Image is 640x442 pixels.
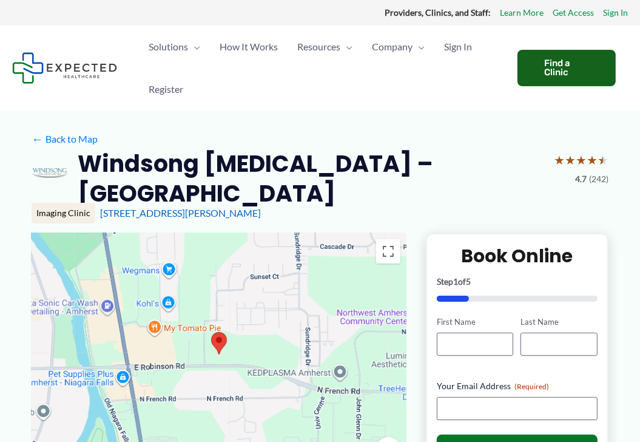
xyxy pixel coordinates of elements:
span: ★ [565,149,576,171]
p: Step of [437,277,598,286]
a: Find a Clinic [517,50,616,86]
span: Menu Toggle [340,25,352,68]
a: ←Back to Map [32,130,98,148]
span: 5 [466,276,471,287]
a: SolutionsMenu Toggle [139,25,210,68]
span: ★ [576,149,587,171]
span: How It Works [220,25,278,68]
span: Menu Toggle [413,25,425,68]
span: ★ [554,149,565,171]
a: Sign In [434,25,482,68]
button: Toggle fullscreen view [376,239,400,263]
a: CompanyMenu Toggle [362,25,434,68]
span: Sign In [444,25,472,68]
span: Register [149,68,183,110]
a: How It Works [210,25,288,68]
span: Company [372,25,413,68]
span: Menu Toggle [188,25,200,68]
label: First Name [437,316,513,328]
a: Learn More [500,5,544,21]
span: ★ [587,149,598,171]
nav: Primary Site Navigation [139,25,505,110]
strong: Providers, Clinics, and Staff: [385,7,491,18]
span: (242) [589,171,608,187]
a: Register [139,68,193,110]
span: Solutions [149,25,188,68]
span: ← [32,133,43,144]
a: Get Access [553,5,594,21]
label: Last Name [520,316,597,328]
span: 4.7 [575,171,587,187]
a: [STREET_ADDRESS][PERSON_NAME] [100,207,261,219]
span: 1 [453,276,458,287]
a: ResourcesMenu Toggle [288,25,362,68]
h2: Book Online [437,244,598,268]
span: ★ [598,149,608,171]
img: Expected Healthcare Logo - side, dark font, small [12,52,117,83]
a: Sign In [603,5,628,21]
h2: Windsong [MEDICAL_DATA] – [GEOGRAPHIC_DATA] [78,149,544,209]
label: Your Email Address [437,380,598,392]
div: Imaging Clinic [32,203,95,223]
span: Resources [297,25,340,68]
span: (Required) [514,382,549,391]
